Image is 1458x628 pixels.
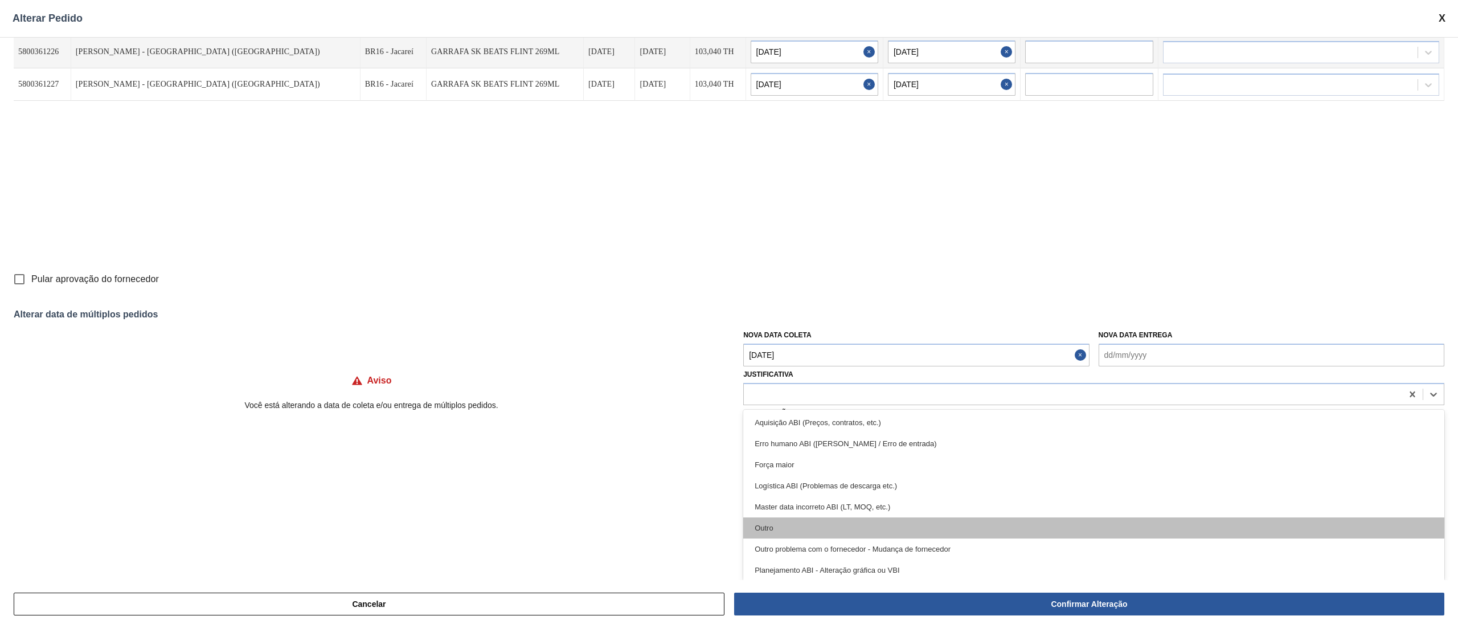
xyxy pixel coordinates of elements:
[743,496,1444,517] div: Master data incorreto ABI (LT, MOQ, etc.)
[743,331,812,339] label: Nova Data Coleta
[751,73,878,96] input: dd/mm/yyyy
[14,309,1444,320] div: Alterar data de múltiplos pedidos
[888,40,1015,63] input: dd/mm/yyyy
[1001,40,1015,63] button: Close
[71,36,361,68] td: [PERSON_NAME] - [GEOGRAPHIC_DATA] ([GEOGRAPHIC_DATA])
[427,36,584,68] td: GARRAFA SK BEATS FLINT 269ML
[743,539,1444,560] div: Outro problema com o fornecedor - Mudança de fornecedor
[427,68,584,101] td: GARRAFA SK BEATS FLINT 269ML
[751,40,878,63] input: dd/mm/yyyy
[584,68,635,101] td: [DATE]
[888,73,1015,96] input: dd/mm/yyyy
[14,401,729,410] p: Você está alterando a data de coleta e/ou entrega de múltiplos pedidos.
[743,370,793,378] label: Justificativa
[361,36,427,68] td: BR16 - Jacareí
[690,36,746,68] td: 103,040 TH
[743,433,1444,454] div: Erro humano ABI ([PERSON_NAME] / Erro de entrada)
[743,475,1444,496] div: Logística ABI (Problemas de descarga etc.)
[690,68,746,101] td: 103,040 TH
[14,68,71,101] td: 5800361227
[71,68,361,101] td: [PERSON_NAME] - [GEOGRAPHIC_DATA] ([GEOGRAPHIC_DATA])
[31,272,159,286] span: Pular aprovação do fornecedor
[743,560,1444,581] div: Planejamento ABI - Alteração gráfica ou VBI
[14,593,724,615] button: Cancelar
[743,405,1444,422] label: Observação
[743,517,1444,539] div: Outro
[743,412,1444,433] div: Aquisição ABI (Preços, contratos, etc.)
[1001,73,1015,96] button: Close
[635,36,690,68] td: [DATE]
[743,454,1444,475] div: Força maior
[14,36,71,68] td: 5800361226
[13,13,83,25] span: Alterar Pedido
[584,36,635,68] td: [DATE]
[1075,344,1090,366] button: Close
[734,593,1444,615] button: Confirmar Alteração
[743,344,1089,366] input: dd/mm/yyyy
[863,40,878,63] button: Close
[1099,344,1444,366] input: dd/mm/yyyy
[367,376,392,386] h4: Aviso
[635,68,690,101] td: [DATE]
[863,73,878,96] button: Close
[1099,331,1173,339] label: Nova Data Entrega
[361,68,427,101] td: BR16 - Jacareí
